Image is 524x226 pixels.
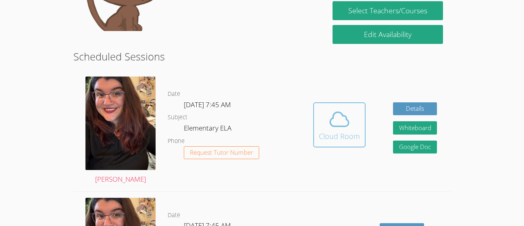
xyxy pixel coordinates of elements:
[333,1,443,20] a: Select Teachers/Courses
[393,141,437,154] a: Google Doc
[333,25,443,44] a: Edit Availability
[184,100,231,109] span: [DATE] 7:45 AM
[168,210,180,220] dt: Date
[85,77,156,170] img: IMG_7509.jpeg
[190,149,253,156] span: Request Tutor Number
[168,112,187,122] dt: Subject
[85,77,156,185] a: [PERSON_NAME]
[313,102,366,147] button: Cloud Room
[184,146,259,160] button: Request Tutor Number
[393,121,437,135] button: Whiteboard
[168,89,180,99] dt: Date
[168,136,185,146] dt: Phone
[319,131,360,142] div: Cloud Room
[393,102,437,116] a: Details
[184,122,233,136] dd: Elementary ELA
[73,49,451,64] h2: Scheduled Sessions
